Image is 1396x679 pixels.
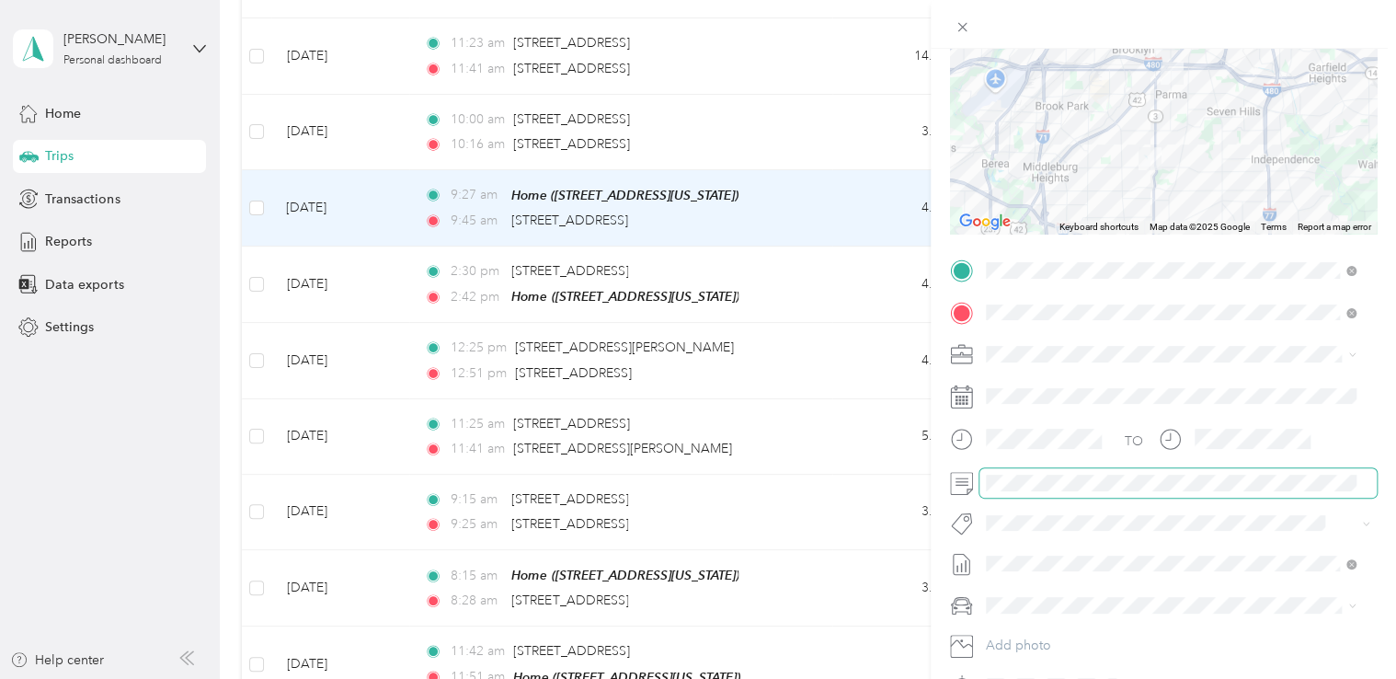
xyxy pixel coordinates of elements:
[955,210,1015,234] a: Open this area in Google Maps (opens a new window)
[1125,432,1143,451] div: TO
[1261,222,1287,232] a: Terms (opens in new tab)
[1059,221,1139,234] button: Keyboard shortcuts
[979,633,1377,659] button: Add photo
[1293,576,1396,679] iframe: Everlance-gr Chat Button Frame
[955,210,1015,234] img: Google
[1298,222,1371,232] a: Report a map error
[1150,222,1250,232] span: Map data ©2025 Google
